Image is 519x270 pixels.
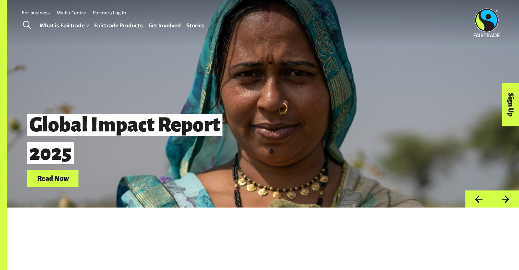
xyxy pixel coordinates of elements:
[492,190,519,208] button: Next
[27,114,222,164] span: Global Impact Report 2025
[18,17,35,34] a: Toggle Search
[94,20,143,30] a: Fairtrade Products
[474,9,500,37] img: Fairtrade Australia New Zealand logo
[27,170,78,187] a: Read Now
[186,20,205,30] a: Stories
[465,190,492,208] button: Previous
[93,10,126,15] a: Partners Log In
[22,10,50,15] a: For business
[148,20,181,30] a: Get Involved
[57,10,86,15] a: Media Centre
[40,20,89,30] a: What is Fairtrade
